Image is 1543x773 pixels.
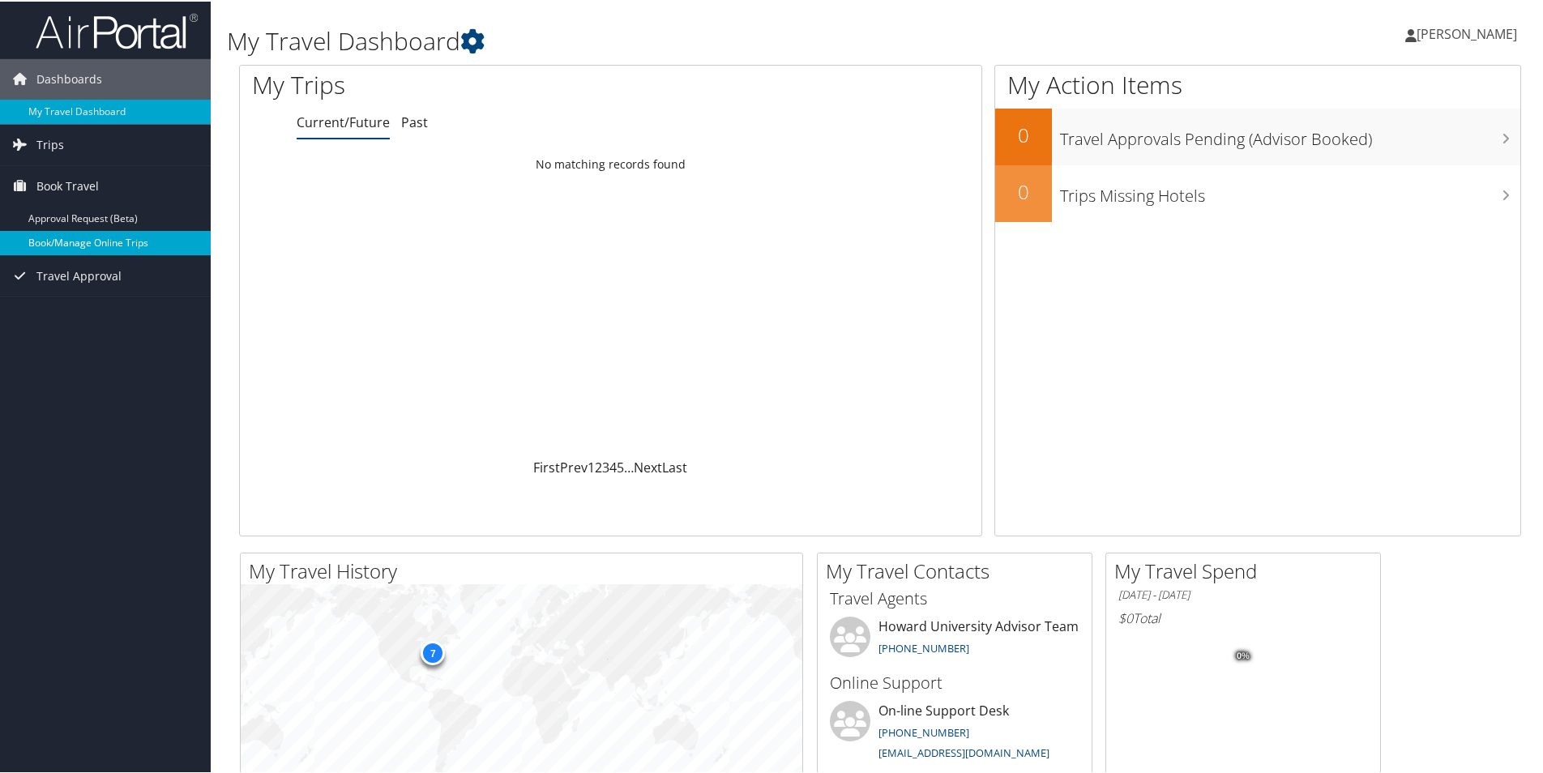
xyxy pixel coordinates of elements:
div: 7 [421,639,445,664]
a: Next [634,457,662,475]
h6: [DATE] - [DATE] [1118,586,1368,601]
h3: Online Support [830,670,1079,693]
h2: My Travel History [249,556,802,583]
a: Current/Future [297,112,390,130]
h1: My Action Items [995,66,1520,100]
a: [EMAIL_ADDRESS][DOMAIN_NAME] [878,744,1049,758]
span: Travel Approval [36,254,122,295]
a: 0Travel Approvals Pending (Advisor Booked) [995,107,1520,164]
span: … [624,457,634,475]
a: 0Trips Missing Hotels [995,164,1520,220]
a: Last [662,457,687,475]
a: [PHONE_NUMBER] [878,639,969,654]
a: 5 [617,457,624,475]
h3: Trips Missing Hotels [1060,175,1520,206]
h2: My Travel Spend [1114,556,1380,583]
h2: 0 [995,120,1052,147]
a: [PERSON_NAME] [1405,8,1533,57]
li: On-line Support Desk [822,699,1088,766]
a: Past [401,112,428,130]
a: Prev [560,457,588,475]
span: Trips [36,123,64,164]
img: airportal-logo.png [36,11,198,49]
h2: My Travel Contacts [826,556,1092,583]
a: 3 [602,457,609,475]
tspan: 0% [1237,650,1250,660]
a: [PHONE_NUMBER] [878,724,969,738]
h1: My Travel Dashboard [227,23,1098,57]
span: $0 [1118,608,1133,626]
h2: 0 [995,177,1052,204]
span: Book Travel [36,164,99,205]
td: No matching records found [240,148,981,177]
a: 1 [588,457,595,475]
a: 2 [595,457,602,475]
h1: My Trips [252,66,660,100]
h6: Total [1118,608,1368,626]
h3: Travel Approvals Pending (Advisor Booked) [1060,118,1520,149]
a: 4 [609,457,617,475]
h3: Travel Agents [830,586,1079,609]
span: [PERSON_NAME] [1417,23,1517,41]
li: Howard University Advisor Team [822,615,1088,668]
a: First [533,457,560,475]
span: Dashboards [36,58,102,98]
